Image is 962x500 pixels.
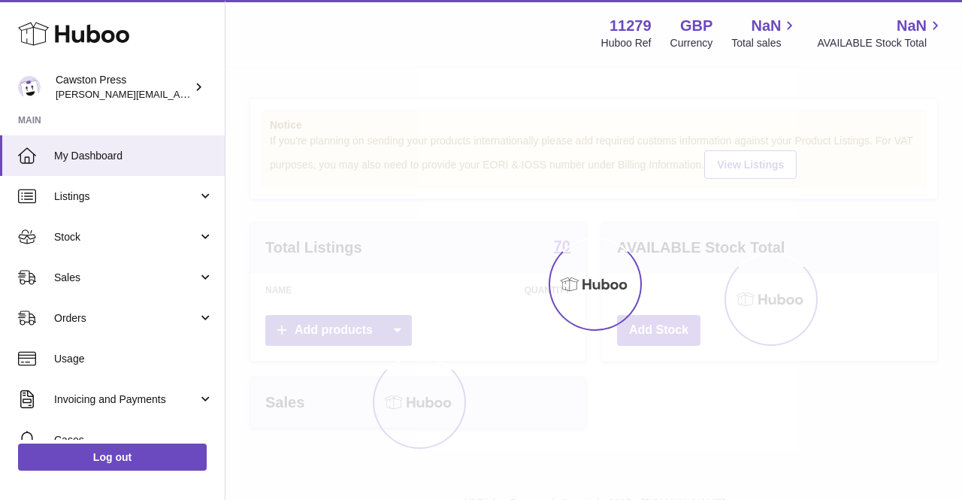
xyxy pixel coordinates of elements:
strong: GBP [680,16,712,36]
span: AVAILABLE Stock Total [817,36,944,50]
div: Cawston Press [56,73,191,102]
span: Listings [54,189,198,204]
span: Usage [54,352,213,366]
a: Log out [18,444,207,471]
img: thomas.carson@cawstonpress.com [18,76,41,98]
div: Huboo Ref [601,36,652,50]
span: NaN [751,16,781,36]
span: Invoicing and Payments [54,392,198,407]
strong: 11279 [610,16,652,36]
a: NaN Total sales [731,16,798,50]
span: Orders [54,311,198,326]
a: NaN AVAILABLE Stock Total [817,16,944,50]
span: Sales [54,271,198,285]
span: Cases [54,433,213,447]
span: My Dashboard [54,149,213,163]
span: Total sales [731,36,798,50]
span: Stock [54,230,198,244]
div: Currency [670,36,713,50]
span: [PERSON_NAME][EMAIL_ADDRESS][PERSON_NAME][DOMAIN_NAME] [56,88,382,100]
span: NaN [897,16,927,36]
